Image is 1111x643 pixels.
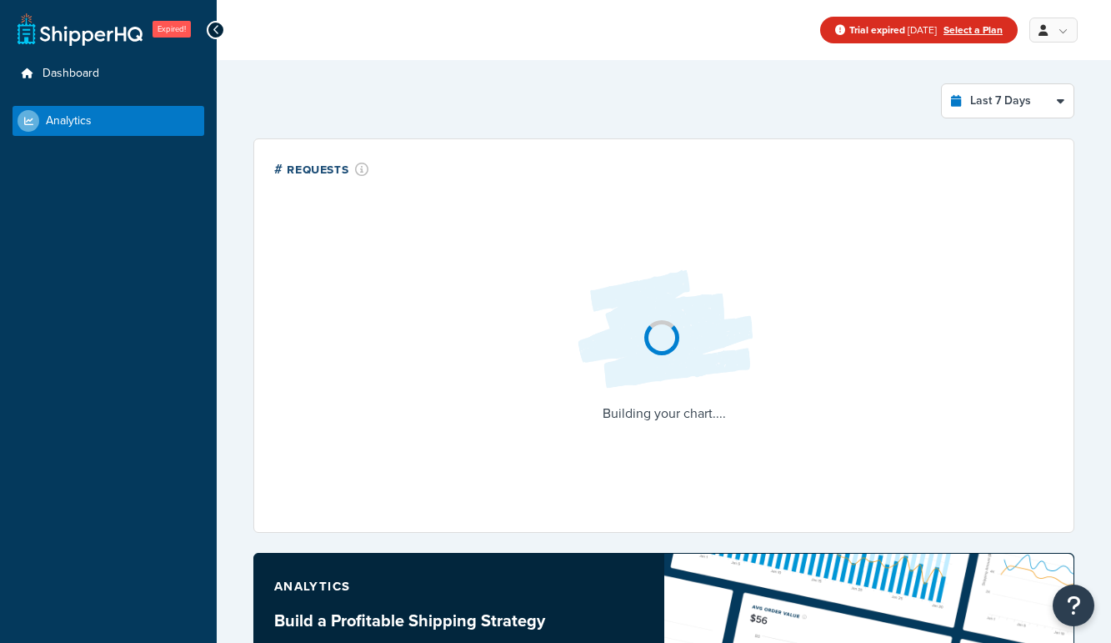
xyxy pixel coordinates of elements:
[564,402,764,425] p: Building your chart....
[849,23,905,38] strong: Trial expired
[849,23,937,38] span: [DATE]
[43,67,99,81] span: Dashboard
[274,575,644,598] p: Analytics
[46,114,92,128] span: Analytics
[564,257,764,402] img: Loading...
[274,159,369,178] div: # Requests
[943,23,1003,38] a: Select a Plan
[153,21,191,38] span: Expired!
[1053,585,1094,626] button: Open Resource Center
[13,106,204,136] a: Analytics
[274,611,644,630] h3: Build a Profitable Shipping Strategy
[13,58,204,89] a: Dashboard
